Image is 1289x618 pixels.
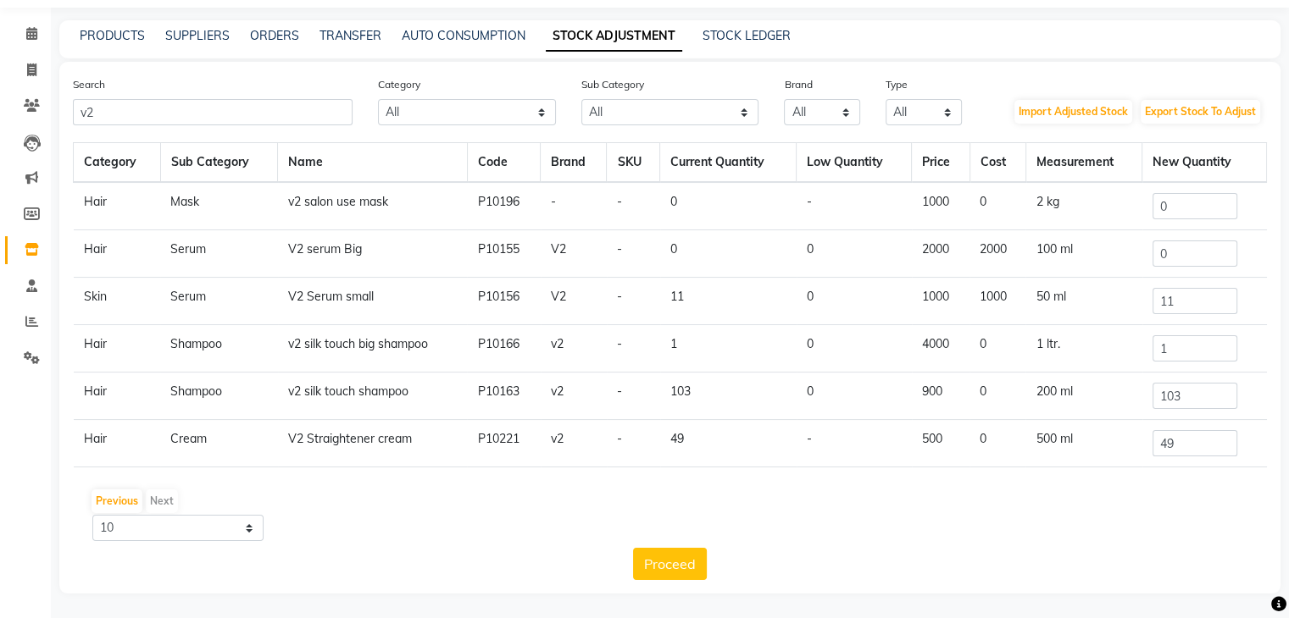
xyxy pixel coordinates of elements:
td: - [797,182,912,230]
td: 2 kg [1025,182,1142,230]
td: P10163 [467,372,540,420]
td: - [607,420,660,467]
td: - [607,278,660,325]
td: v2 silk touch big shampoo [278,325,468,372]
td: Mask [160,182,277,230]
td: V2 Serum small [278,278,468,325]
td: Hair [74,230,161,278]
td: v2 [541,420,607,467]
td: Hair [74,182,161,230]
th: Sub Category [160,143,277,183]
td: 0 [970,182,1025,230]
a: TRANSFER [319,28,381,43]
td: P10155 [467,230,540,278]
td: Skin [74,278,161,325]
th: Name [278,143,468,183]
label: Type [886,77,908,92]
td: - [607,325,660,372]
label: Category [378,77,420,92]
a: PRODUCTS [80,28,145,43]
td: 2000 [912,230,970,278]
td: V2 serum Big [278,230,468,278]
td: Serum [160,230,277,278]
td: Serum [160,278,277,325]
td: 103 [660,372,797,420]
td: 1000 [912,278,970,325]
a: STOCK ADJUSTMENT [546,21,682,52]
a: AUTO CONSUMPTION [402,28,525,43]
td: 0 [660,182,797,230]
th: SKU [607,143,660,183]
a: ORDERS [250,28,299,43]
th: Price [912,143,970,183]
td: Hair [74,372,161,420]
td: Hair [74,420,161,467]
th: Cost [970,143,1025,183]
label: Sub Category [581,77,644,92]
td: 0 [797,278,912,325]
td: - [797,420,912,467]
th: New Quantity [1142,143,1267,183]
td: 1 ltr. [1025,325,1142,372]
th: Category [74,143,161,183]
td: 50 ml [1025,278,1142,325]
td: - [607,182,660,230]
td: 49 [660,420,797,467]
td: 0 [660,230,797,278]
input: Search Product [73,99,353,125]
td: 100 ml [1025,230,1142,278]
td: P10156 [467,278,540,325]
td: V2 [541,278,607,325]
td: v2 [541,325,607,372]
td: - [541,182,607,230]
td: 0 [970,372,1025,420]
td: P10196 [467,182,540,230]
td: 1000 [970,278,1025,325]
td: - [607,230,660,278]
td: Shampoo [160,372,277,420]
button: Previous [92,489,142,513]
label: Brand [784,77,812,92]
a: STOCK LEDGER [703,28,791,43]
td: v2 silk touch shampoo [278,372,468,420]
td: V2 [541,230,607,278]
td: 500 ml [1025,420,1142,467]
td: - [607,372,660,420]
td: 0 [797,325,912,372]
td: P10166 [467,325,540,372]
td: 900 [912,372,970,420]
td: v2 [541,372,607,420]
td: 500 [912,420,970,467]
td: Shampoo [160,325,277,372]
button: Proceed [633,548,707,580]
th: Brand [541,143,607,183]
td: 11 [660,278,797,325]
th: Low Quantity [797,143,912,183]
td: 1000 [912,182,970,230]
td: 0 [797,230,912,278]
td: P10221 [467,420,540,467]
button: Export Stock To Adjust [1141,100,1260,124]
th: Code [467,143,540,183]
label: Search [73,77,105,92]
td: 200 ml [1025,372,1142,420]
td: 2000 [970,230,1025,278]
td: v2 salon use mask [278,182,468,230]
td: 0 [970,420,1025,467]
td: V2 Straightener cream [278,420,468,467]
button: Import Adjusted Stock [1014,100,1132,124]
td: Cream [160,420,277,467]
td: 0 [797,372,912,420]
a: SUPPLIERS [165,28,230,43]
td: 1 [660,325,797,372]
td: Hair [74,325,161,372]
th: Measurement [1025,143,1142,183]
td: 4000 [912,325,970,372]
td: 0 [970,325,1025,372]
th: Current Quantity [660,143,797,183]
